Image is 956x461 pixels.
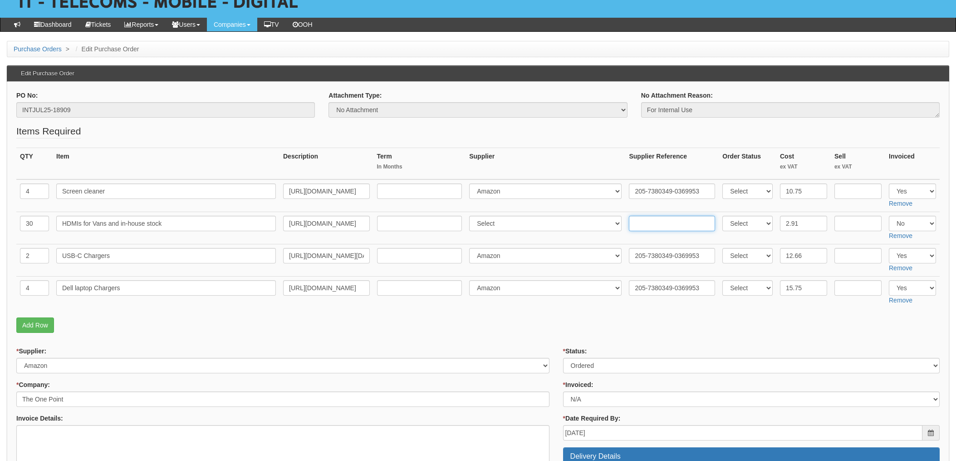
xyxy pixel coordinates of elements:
label: Invoice Details: [16,414,63,423]
label: Status: [563,347,587,356]
th: Invoiced [885,148,940,180]
th: Item [53,148,279,180]
h3: Edit Purchase Order [16,66,79,81]
li: Edit Purchase Order [74,45,139,54]
label: Date Required By: [563,414,621,423]
label: Attachment Type: [328,91,382,100]
label: No Attachment Reason: [641,91,713,100]
textarea: For Internal Use [641,102,940,118]
a: Dashboard [27,18,78,31]
a: Companies [207,18,257,31]
a: Reports [118,18,165,31]
a: OOH [286,18,319,31]
th: Supplier Reference [625,148,719,180]
label: Company: [16,380,50,389]
th: Term [373,148,466,180]
a: Tickets [78,18,118,31]
a: Add Row [16,317,54,333]
th: Sell [831,148,885,180]
a: Remove [889,264,912,272]
label: Invoiced: [563,380,593,389]
a: TV [257,18,286,31]
span: > [64,45,72,53]
a: Remove [889,200,912,207]
th: Supplier [466,148,625,180]
a: Remove [889,232,912,239]
th: Order Status [719,148,776,180]
small: In Months [377,163,462,171]
h3: Delivery Details [570,452,932,461]
legend: Items Required [16,124,81,139]
a: Purchase Orders [14,45,62,53]
label: Supplier: [16,347,46,356]
th: Description [279,148,373,180]
th: QTY [16,148,53,180]
th: Cost [776,148,831,180]
a: Remove [889,297,912,304]
small: ex VAT [834,163,882,171]
label: PO No: [16,91,38,100]
small: ex VAT [780,163,827,171]
a: Users [165,18,207,31]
